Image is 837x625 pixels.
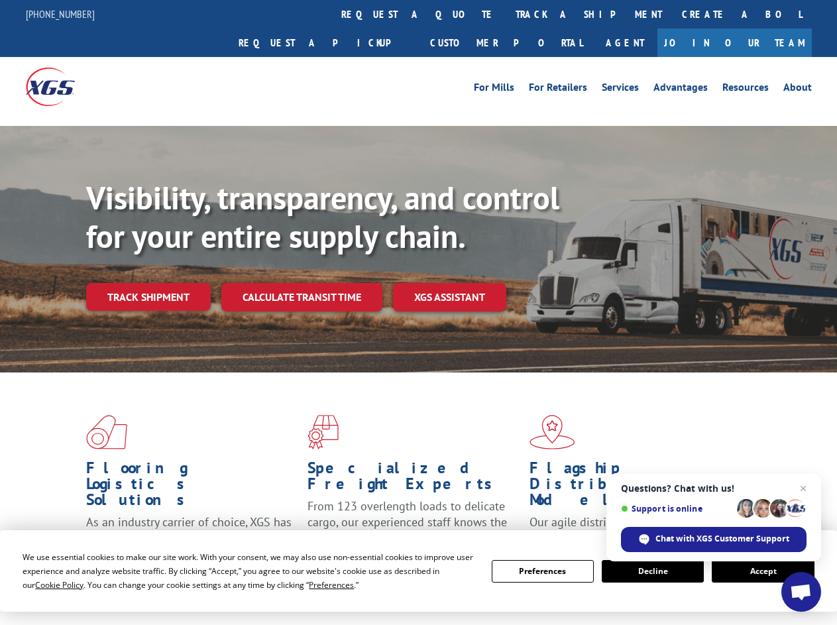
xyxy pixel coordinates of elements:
[653,82,708,97] a: Advantages
[420,28,592,57] a: Customer Portal
[86,415,127,449] img: xgs-icon-total-supply-chain-intelligence-red
[86,460,298,514] h1: Flooring Logistics Solutions
[86,177,559,256] b: Visibility, transparency, and control for your entire supply chain.
[529,82,587,97] a: For Retailers
[221,283,382,312] a: Calculate transit time
[621,483,807,494] span: Questions? Chat with us!
[657,28,812,57] a: Join Our Team
[530,460,741,514] h1: Flagship Distribution Model
[783,82,812,97] a: About
[602,560,704,583] button: Decline
[309,579,354,591] span: Preferences
[592,28,657,57] a: Agent
[602,82,639,97] a: Services
[474,82,514,97] a: For Mills
[35,579,84,591] span: Cookie Policy
[23,550,475,592] div: We use essential cookies to make our site work. With your consent, we may also use non-essential ...
[530,415,575,449] img: xgs-icon-flagship-distribution-model-red
[712,560,814,583] button: Accept
[492,560,594,583] button: Preferences
[722,82,769,97] a: Resources
[655,533,789,545] span: Chat with XGS Customer Support
[530,514,737,561] span: Our agile distribution network gives you nationwide inventory management on demand.
[307,460,519,498] h1: Specialized Freight Experts
[307,498,519,557] p: From 123 overlength loads to delicate cargo, our experienced staff knows the best way to move you...
[621,527,807,552] span: Chat with XGS Customer Support
[621,504,732,514] span: Support is online
[86,514,292,561] span: As an industry carrier of choice, XGS has brought innovation and dedication to flooring logistics...
[781,572,821,612] a: Open chat
[393,283,506,312] a: XGS ASSISTANT
[26,7,95,21] a: [PHONE_NUMBER]
[86,283,211,311] a: Track shipment
[307,415,339,449] img: xgs-icon-focused-on-flooring-red
[229,28,420,57] a: Request a pickup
